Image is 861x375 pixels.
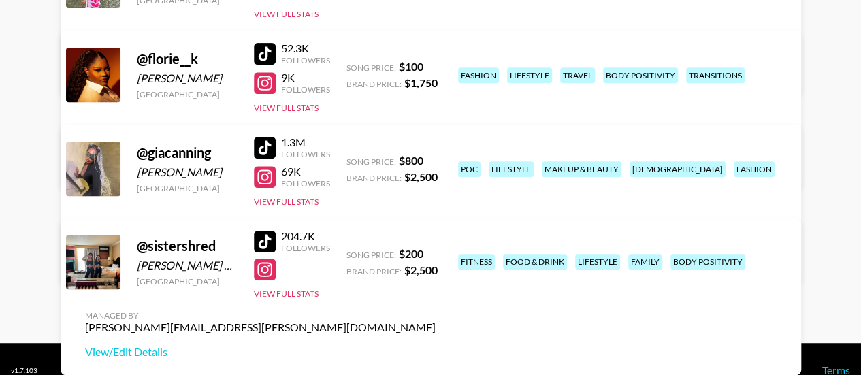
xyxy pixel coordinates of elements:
[11,366,37,375] div: v 1.7.103
[404,170,438,183] strong: $ 2,500
[281,243,330,253] div: Followers
[458,67,499,83] div: fashion
[281,165,330,178] div: 69K
[686,67,745,83] div: transitions
[503,254,567,270] div: food & drink
[137,144,238,161] div: @ giacanning
[137,165,238,179] div: [PERSON_NAME]
[281,149,330,159] div: Followers
[281,71,330,84] div: 9K
[399,247,423,260] strong: $ 200
[542,161,621,177] div: makeup & beauty
[254,9,319,19] button: View Full Stats
[254,289,319,299] button: View Full Stats
[458,254,495,270] div: fitness
[254,197,319,207] button: View Full Stats
[404,263,438,276] strong: $ 2,500
[137,276,238,287] div: [GEOGRAPHIC_DATA]
[346,266,402,276] span: Brand Price:
[458,161,481,177] div: poc
[404,76,438,89] strong: $ 1,750
[281,229,330,243] div: 204.7K
[281,135,330,149] div: 1.3M
[630,161,726,177] div: [DEMOGRAPHIC_DATA]
[575,254,620,270] div: lifestyle
[399,60,423,73] strong: $ 100
[254,103,319,113] button: View Full Stats
[628,254,662,270] div: family
[137,89,238,99] div: [GEOGRAPHIC_DATA]
[137,259,238,272] div: [PERSON_NAME] & [PERSON_NAME]
[399,154,423,167] strong: $ 800
[346,79,402,89] span: Brand Price:
[346,173,402,183] span: Brand Price:
[137,50,238,67] div: @ florie__k
[507,67,552,83] div: lifestyle
[137,183,238,193] div: [GEOGRAPHIC_DATA]
[346,157,396,167] span: Song Price:
[281,178,330,189] div: Followers
[489,161,534,177] div: lifestyle
[85,345,436,359] a: View/Edit Details
[85,321,436,334] div: [PERSON_NAME][EMAIL_ADDRESS][PERSON_NAME][DOMAIN_NAME]
[734,161,775,177] div: fashion
[281,84,330,95] div: Followers
[137,71,238,85] div: [PERSON_NAME]
[346,63,396,73] span: Song Price:
[281,55,330,65] div: Followers
[560,67,595,83] div: travel
[281,42,330,55] div: 52.3K
[137,238,238,255] div: @ sistershred
[85,310,436,321] div: Managed By
[670,254,745,270] div: body positivity
[603,67,678,83] div: body positivity
[346,250,396,260] span: Song Price:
